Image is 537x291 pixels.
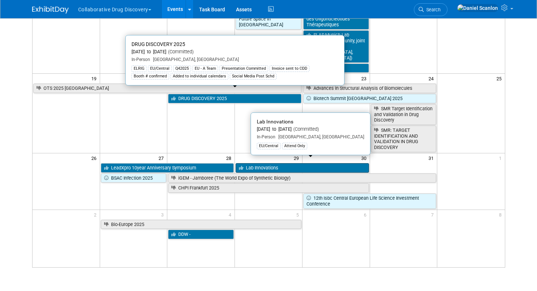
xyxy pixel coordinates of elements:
a: Bio-Europe 2025 [101,220,301,229]
div: Q42025 [173,65,191,72]
div: EU/Central [148,65,172,72]
span: 1 [498,153,505,162]
a: SMR Target Identification and Validation in Drug Discovery [371,104,437,125]
span: 29 [293,153,302,162]
a: OTS 2025 [GEOGRAPHIC_DATA] [33,84,301,93]
span: DRUG DISCOVERY 2025 [132,41,185,47]
div: EU/Central [257,143,281,149]
a: 12th lsbc Central European Life Science Investment Conference [303,194,436,208]
a: BSAC Infection 2025 [101,173,167,183]
span: 28 [225,153,235,162]
img: Daniel Scanlon [457,4,498,12]
a: 1ère Journée Française des Oligonucléotides Thérapeutiques [303,9,369,30]
a: Biotech Summit [GEOGRAPHIC_DATA] 2025 [303,94,436,103]
span: (Committed) [166,49,194,54]
div: ELRIG [132,65,146,72]
div: Attend Only [282,143,307,149]
div: Added to individual calendars [171,73,228,80]
div: [DATE] to [DATE] [257,126,364,133]
span: Lab Innovations [257,119,293,125]
span: 8 [498,210,505,219]
span: 2 [93,210,100,219]
span: 26 [91,153,100,162]
div: EU - A Team [193,65,218,72]
span: [GEOGRAPHIC_DATA], [GEOGRAPHIC_DATA] [275,134,364,139]
div: Presentation Committed [220,65,268,72]
span: 23 [361,74,370,83]
a: Search [414,3,447,16]
a: Lab Innovations [236,163,369,173]
div: Invoice sent to CDD [270,65,309,72]
a: LeadXpro 10year Anniversary Symposium [101,163,234,173]
div: Booth # confirmed [132,73,169,80]
span: [GEOGRAPHIC_DATA], [GEOGRAPHIC_DATA] [150,57,239,62]
a: SLAS:Munich Lab Automation Community, joint meeting ([GEOGRAPHIC_DATA], [GEOGRAPHIC_DATA]) [303,30,369,63]
a: iGEM - Jamboree (The World Expo of Synthetic Biology) [168,173,436,183]
a: CHPI Frankfurt 2025 [168,183,369,193]
a: OBN’s Science Social at Future Space in [GEOGRAPHIC_DATA] [236,9,301,30]
span: 31 [428,153,437,162]
a: Advances in Structural Analysis of Biomolecules [303,84,436,93]
span: Search [424,7,441,12]
span: 6 [363,210,370,219]
img: ExhibitDay [32,6,69,14]
a: SMR: TARGET IDENTIFICATION AND VALIDATION IN DRUG DISCOVERY [371,126,437,152]
div: [DATE] to [DATE] [132,49,338,55]
span: 24 [428,74,437,83]
span: 7 [430,210,437,219]
span: 3 [160,210,167,219]
a: DRUG DISCOVERY 2025 [168,94,301,103]
span: (Committed) [292,126,319,132]
span: 5 [296,210,302,219]
span: In-Person [257,134,275,139]
span: 25 [496,74,505,83]
a: DDW - [168,230,234,239]
span: 30 [361,153,370,162]
span: 27 [158,153,167,162]
span: In-Person [132,57,150,62]
span: 4 [228,210,235,219]
span: 19 [91,74,100,83]
div: Social Media Post Schd [230,73,277,80]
